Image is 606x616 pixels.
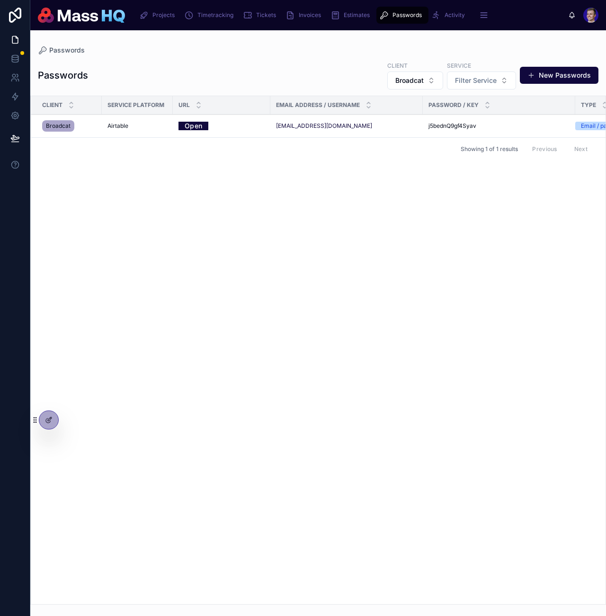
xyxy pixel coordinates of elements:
h1: Passwords [38,69,88,82]
span: Broadcat [46,122,71,130]
a: [EMAIL_ADDRESS][DOMAIN_NAME] [276,122,372,130]
a: Activity [428,7,472,24]
a: [EMAIL_ADDRESS][DOMAIN_NAME] [276,122,417,130]
a: Tickets [240,7,283,24]
a: Estimates [328,7,376,24]
span: j5bednQ9gf4Syav [428,122,476,130]
button: New Passwords [520,67,598,84]
button: Select Button [447,71,516,89]
span: Email address / Username [276,101,360,109]
span: Password / Key [428,101,479,109]
span: URL [178,101,190,109]
img: App logo [38,8,125,23]
span: Tickets [256,11,276,19]
span: Showing 1 of 1 results [461,145,518,153]
span: Timetracking [197,11,233,19]
span: Type [581,101,596,109]
span: Passwords [392,11,422,19]
span: Airtable [107,122,128,130]
a: Invoices [283,7,328,24]
a: Projects [136,7,181,24]
span: Passwords [49,45,85,55]
label: Service [447,61,471,70]
a: Passwords [38,45,85,55]
a: Open [178,118,208,133]
label: Client [387,61,408,70]
div: scrollable content [133,5,568,26]
span: Activity [445,11,465,19]
span: Invoices [299,11,321,19]
span: Client [42,101,62,109]
span: Projects [152,11,175,19]
a: Timetracking [181,7,240,24]
span: Estimates [344,11,370,19]
span: Broadcat [395,76,424,85]
a: Broadcat [42,118,96,134]
a: Open [178,122,265,130]
button: Select Button [387,71,443,89]
a: j5bednQ9gf4Syav [428,122,570,130]
span: Filter Service [455,76,497,85]
a: Airtable [107,122,167,130]
span: Service platform [107,101,164,109]
a: Passwords [376,7,428,24]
